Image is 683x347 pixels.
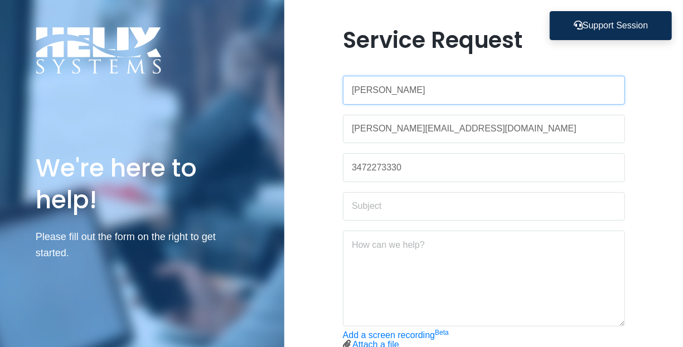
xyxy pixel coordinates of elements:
[343,115,625,144] input: Work Email
[36,152,249,216] h1: We're here to help!
[550,11,672,40] button: Support Session
[343,76,625,105] input: Name
[36,27,162,74] img: Logo
[343,192,625,221] input: Subject
[343,27,625,53] h1: Service Request
[343,330,449,340] a: Add a screen recordingBeta
[36,229,249,261] p: Please fill out the form on the right to get started.
[435,329,449,336] sup: Beta
[343,153,625,182] input: Phone Number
